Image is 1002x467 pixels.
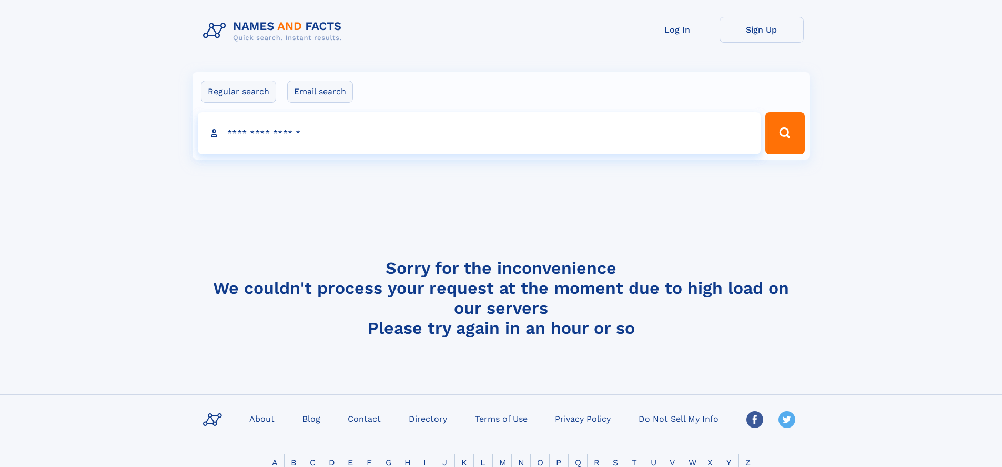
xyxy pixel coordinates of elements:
a: Do Not Sell My Info [634,411,723,426]
a: Log In [635,17,720,43]
a: Sign Up [720,17,804,43]
img: Twitter [778,411,795,428]
a: About [245,411,279,426]
a: Privacy Policy [551,411,615,426]
img: Facebook [746,411,763,428]
label: Regular search [201,81,276,103]
img: Logo Names and Facts [199,17,350,45]
button: Search Button [765,112,804,154]
a: Blog [298,411,325,426]
input: search input [198,112,761,154]
label: Email search [287,81,353,103]
a: Directory [404,411,451,426]
a: Terms of Use [471,411,532,426]
h4: Sorry for the inconvenience We couldn't process your request at the moment due to high load on ou... [199,258,804,338]
a: Contact [343,411,385,426]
